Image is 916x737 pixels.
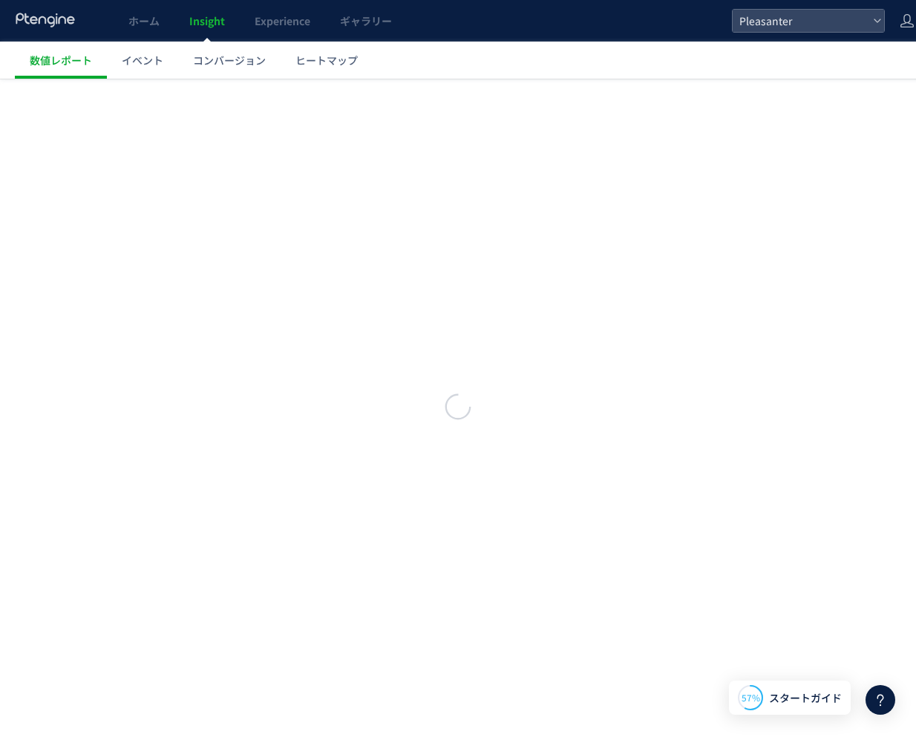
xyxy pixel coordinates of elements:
span: スタートガイド [769,690,842,706]
span: Experience [255,13,310,28]
span: ギャラリー [340,13,392,28]
span: イベント [122,53,163,68]
span: 57% [742,691,760,704]
span: コンバージョン [193,53,266,68]
span: ホーム [128,13,160,28]
span: Insight [189,13,225,28]
span: Pleasanter [735,10,867,32]
span: ヒートマップ [295,53,358,68]
span: 数値レポート [30,53,92,68]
